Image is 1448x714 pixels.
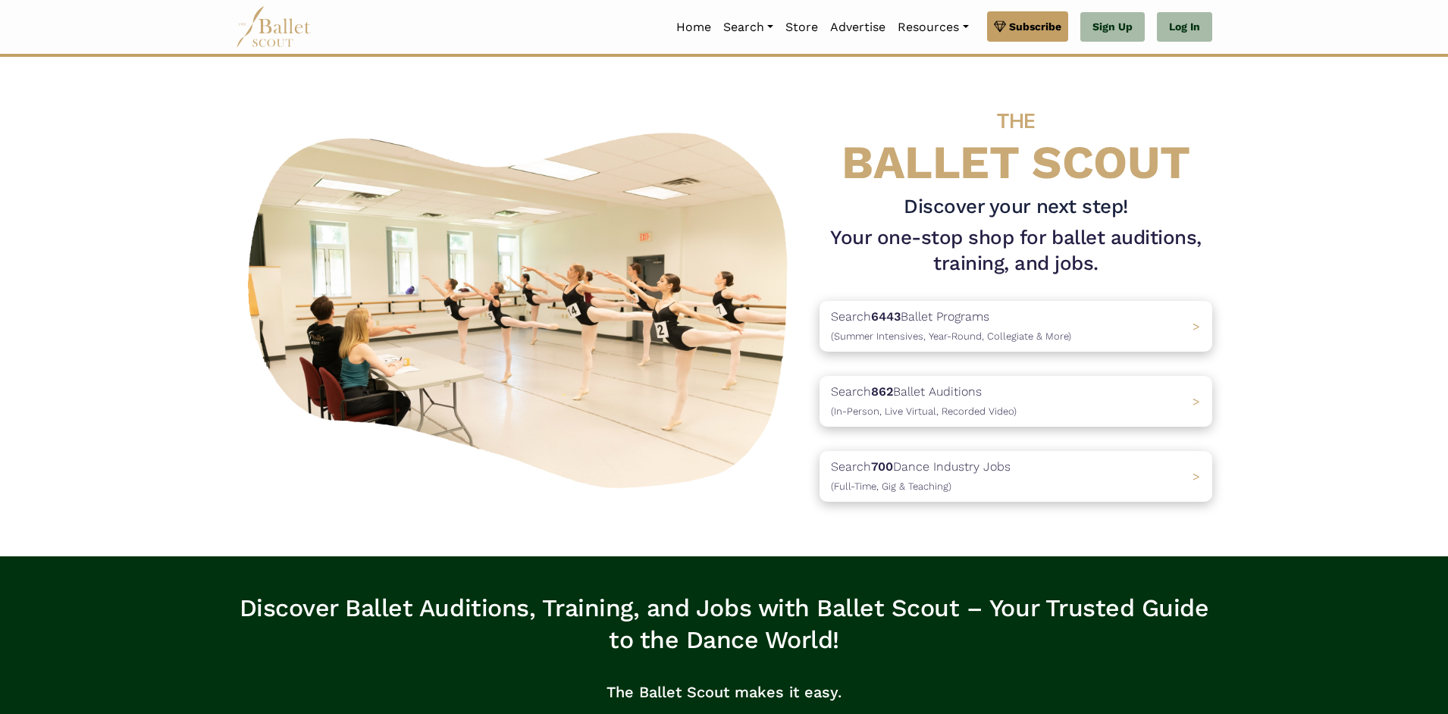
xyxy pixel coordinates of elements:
img: gem.svg [994,18,1006,35]
a: Advertise [824,11,892,43]
span: Subscribe [1009,18,1061,35]
span: (Full-Time, Gig & Teaching) [831,481,951,492]
h3: Discover Ballet Auditions, Training, and Jobs with Ballet Scout – Your Trusted Guide to the Dance... [236,593,1212,656]
h3: Discover your next step! [820,194,1212,220]
a: Search700Dance Industry Jobs(Full-Time, Gig & Teaching) > [820,451,1212,502]
p: Search Ballet Auditions [831,382,1017,421]
span: (In-Person, Live Virtual, Recorded Video) [831,406,1017,417]
a: Store [779,11,824,43]
span: > [1193,469,1200,484]
a: Search862Ballet Auditions(In-Person, Live Virtual, Recorded Video) > [820,376,1212,427]
p: Search Ballet Programs [831,307,1071,346]
span: > [1193,319,1200,334]
h1: Your one-stop shop for ballet auditions, training, and jobs. [820,225,1212,277]
p: Search Dance Industry Jobs [831,457,1011,496]
a: Home [670,11,717,43]
span: THE [997,108,1035,133]
img: A group of ballerinas talking to each other in a ballet studio [236,116,807,497]
h4: BALLET SCOUT [820,87,1212,188]
a: Resources [892,11,974,43]
span: > [1193,394,1200,409]
span: (Summer Intensives, Year-Round, Collegiate & More) [831,330,1071,342]
a: Search6443Ballet Programs(Summer Intensives, Year-Round, Collegiate & More)> [820,301,1212,352]
a: Log In [1157,12,1212,42]
a: Subscribe [987,11,1068,42]
a: Search [717,11,779,43]
b: 700 [871,459,893,474]
b: 862 [871,384,893,399]
a: Sign Up [1080,12,1145,42]
b: 6443 [871,309,901,324]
